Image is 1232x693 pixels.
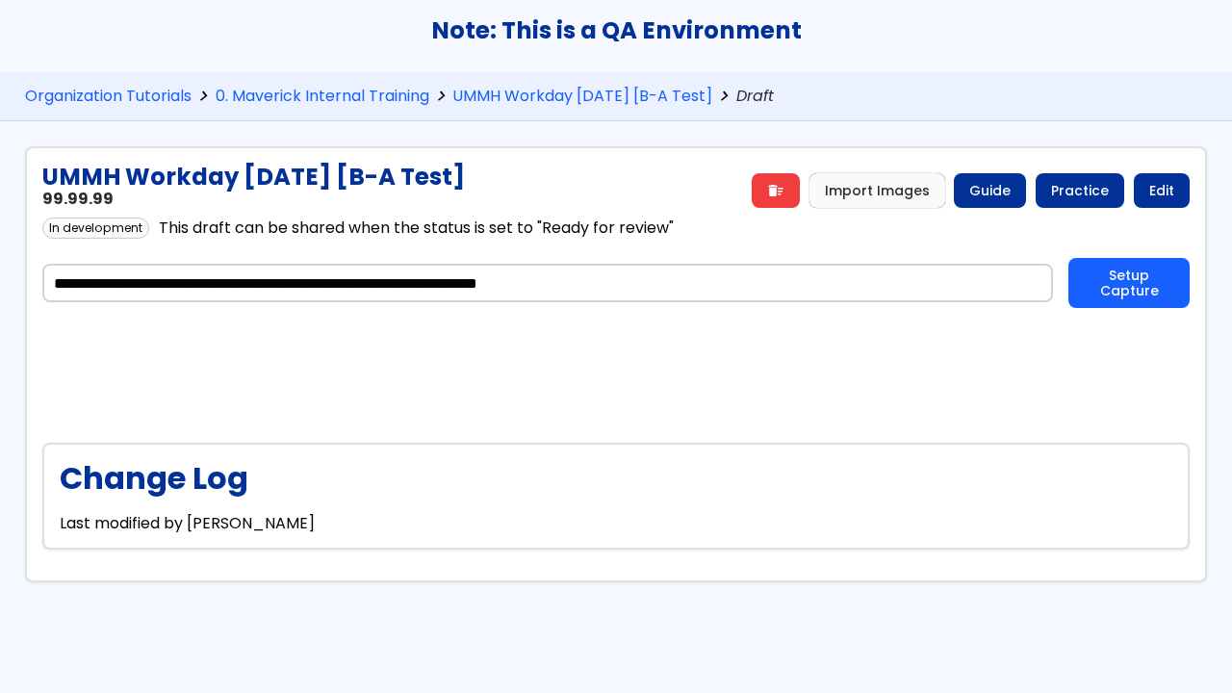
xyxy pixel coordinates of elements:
div: Last modified by [PERSON_NAME] [42,443,1190,550]
button: Setup Capture [1068,258,1190,308]
h2: Change Log [60,460,1172,496]
a: Edit [1134,173,1190,208]
div: In development [42,218,149,239]
a: Guide [954,173,1026,208]
a: Organization Tutorials [25,88,192,106]
span: delete_sweep [767,183,784,198]
a: delete_sweep [752,173,800,208]
h2: UMMH Workday [DATE] [B-A Test] [42,164,465,191]
span: chevron_right [192,88,216,106]
a: UMMH Workday [DATE] [B-A Test] [452,88,712,106]
h3: 99.99.99 [42,191,465,208]
div: This draft can be shared when the status is set to "Ready for review" [159,219,674,237]
span: Draft [736,88,778,106]
a: Practice [1036,173,1124,208]
a: 0. Maverick Internal Training [216,88,429,106]
button: Import Images [809,173,945,208]
span: chevron_right [429,88,453,106]
span: chevron_right [712,88,736,106]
